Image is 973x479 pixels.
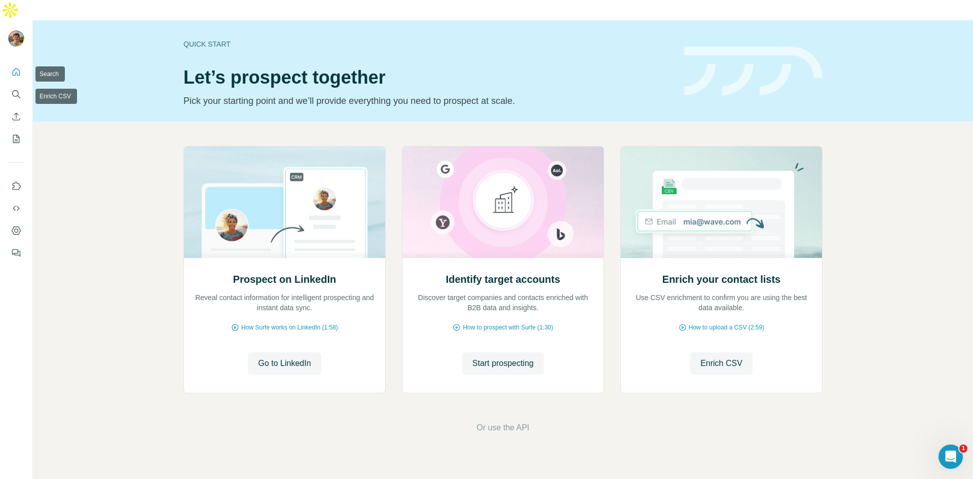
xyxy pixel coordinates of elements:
[700,357,742,370] span: Enrich CSV
[413,292,593,313] p: Discover target companies and contacts enriched with B2B data and insights.
[8,63,24,81] button: Quick start
[183,94,672,108] p: Pick your starting point and we’ll provide everything you need to prospect at scale.
[8,107,24,126] button: Enrich CSV
[620,146,822,258] img: Enrich your contact lists
[8,199,24,217] button: Use Surfe API
[472,357,534,370] span: Start prospecting
[939,445,963,469] iframe: Intercom live chat
[194,292,375,313] p: Reveal contact information for intelligent prospecting and instant data sync.
[233,272,336,286] h2: Prospect on LinkedIn
[662,272,780,286] h2: Enrich your contact lists
[183,39,672,49] div: Quick start
[8,130,24,148] button: My lists
[462,352,544,375] button: Start prospecting
[183,67,672,88] h1: Let’s prospect together
[8,222,24,240] button: Dashboard
[8,85,24,103] button: Search
[684,47,822,96] img: banner
[402,146,604,258] img: Identify target accounts
[446,272,560,286] h2: Identify target accounts
[183,146,386,258] img: Prospect on LinkedIn
[8,244,24,262] button: Feedback
[8,177,24,195] button: Use Surfe on LinkedIn
[959,445,967,453] span: 1
[248,352,321,375] button: Go to LinkedIn
[631,292,812,313] p: Use CSV enrichment to confirm you are using the best data available.
[476,422,529,434] button: Or use the API
[689,323,764,332] span: How to upload a CSV (2:59)
[258,357,311,370] span: Go to LinkedIn
[241,323,338,332] span: How Surfe works on LinkedIn (1:58)
[690,352,753,375] button: Enrich CSV
[8,30,24,47] img: Avatar
[463,323,553,332] span: How to prospect with Surfe (1:30)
